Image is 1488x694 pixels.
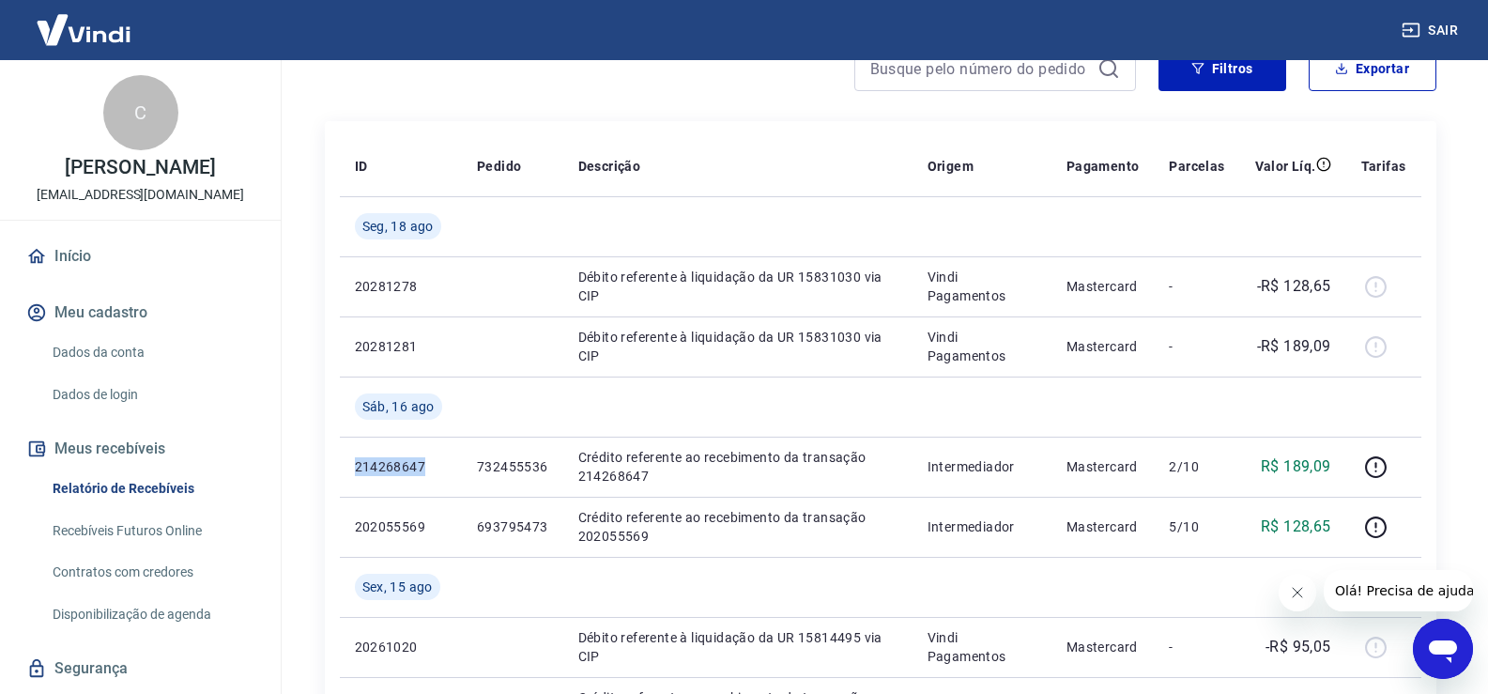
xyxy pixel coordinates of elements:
p: Mastercard [1066,457,1140,476]
p: Parcelas [1169,157,1224,176]
p: Vindi Pagamentos [928,628,1036,666]
p: [PERSON_NAME] [65,158,215,177]
p: 732455536 [477,457,548,476]
a: Recebíveis Futuros Online [45,512,258,550]
button: Sair [1398,13,1465,48]
p: Origem [928,157,974,176]
p: -R$ 95,05 [1266,636,1331,658]
p: Débito referente à liquidação da UR 15831030 via CIP [578,328,897,365]
button: Exportar [1309,46,1436,91]
p: 693795473 [477,517,548,536]
a: Dados de login [45,376,258,414]
p: Intermediador [928,517,1036,536]
p: R$ 128,65 [1261,516,1331,538]
p: Débito referente à liquidação da UR 15814495 via CIP [578,628,897,666]
p: - [1169,337,1224,356]
button: Meu cadastro [23,292,258,333]
input: Busque pelo número do pedido [870,54,1090,83]
p: -R$ 128,65 [1257,275,1331,298]
p: R$ 189,09 [1261,455,1331,478]
p: -R$ 189,09 [1257,335,1331,358]
p: - [1169,638,1224,656]
a: Disponibilização de agenda [45,595,258,634]
a: Relatório de Recebíveis [45,470,258,508]
span: Olá! Precisa de ajuda? [11,13,158,28]
span: Sáb, 16 ago [362,397,435,416]
p: Vindi Pagamentos [928,328,1036,365]
p: 2/10 [1169,457,1224,476]
p: Tarifas [1361,157,1406,176]
button: Meus recebíveis [23,428,258,470]
p: Descrição [578,157,641,176]
p: 20281278 [355,277,447,296]
p: Intermediador [928,457,1036,476]
p: [EMAIL_ADDRESS][DOMAIN_NAME] [37,185,244,205]
p: Valor Líq. [1255,157,1316,176]
p: Vindi Pagamentos [928,268,1036,305]
p: Mastercard [1066,638,1140,656]
a: Segurança [23,648,258,689]
p: Crédito referente ao recebimento da transação 202055569 [578,508,897,546]
a: Dados da conta [45,333,258,372]
div: C [103,75,178,150]
p: Crédito referente ao recebimento da transação 214268647 [578,448,897,486]
a: Contratos com credores [45,553,258,592]
p: Mastercard [1066,277,1140,296]
p: - [1169,277,1224,296]
iframe: Fechar mensagem [1279,574,1316,611]
p: Mastercard [1066,517,1140,536]
p: Débito referente à liquidação da UR 15831030 via CIP [578,268,897,305]
a: Início [23,236,258,277]
p: Pedido [477,157,521,176]
p: 5/10 [1169,517,1224,536]
button: Filtros [1158,46,1286,91]
p: Pagamento [1066,157,1140,176]
iframe: Botão para abrir a janela de mensagens [1413,619,1473,679]
p: 20281281 [355,337,447,356]
p: Mastercard [1066,337,1140,356]
p: 202055569 [355,517,447,536]
p: 214268647 [355,457,447,476]
iframe: Mensagem da empresa [1324,570,1473,611]
p: 20261020 [355,638,447,656]
span: Sex, 15 ago [362,578,433,596]
img: Vindi [23,1,145,58]
span: Seg, 18 ago [362,217,434,236]
p: ID [355,157,368,176]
